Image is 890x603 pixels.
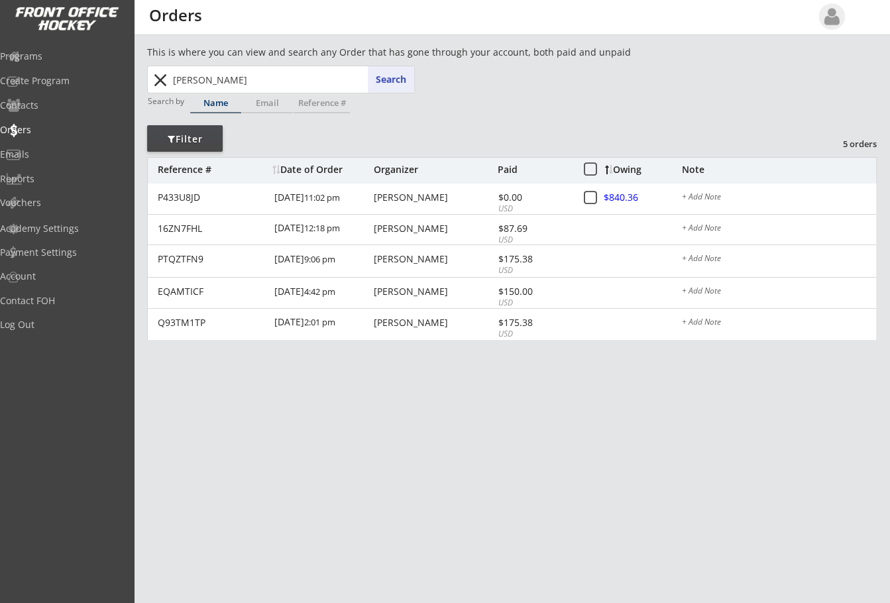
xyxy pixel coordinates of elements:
[808,138,877,150] div: 5 orders
[158,287,266,296] div: EQAMTICF
[242,99,293,107] div: Email
[374,254,494,264] div: [PERSON_NAME]
[304,316,335,328] font: 2:01 pm
[498,165,569,174] div: Paid
[682,318,876,329] div: + Add Note
[682,287,876,298] div: + Add Note
[294,99,350,107] div: Reference #
[158,193,266,202] div: P433U8JD
[374,318,494,327] div: [PERSON_NAME]
[304,192,340,203] font: 11:02 pm
[374,165,494,174] div: Organizer
[158,318,266,327] div: Q93TM1TP
[368,66,414,93] button: Search
[605,165,681,174] div: Owing
[604,193,681,202] div: $840.36
[274,215,370,245] div: [DATE]
[682,254,876,265] div: + Add Note
[498,318,569,327] div: $175.38
[274,184,370,213] div: [DATE]
[158,224,266,233] div: 16ZN7FHL
[374,287,494,296] div: [PERSON_NAME]
[498,203,569,215] div: USD
[498,287,569,296] div: $150.00
[148,97,186,105] div: Search by
[304,253,335,265] font: 9:06 pm
[498,265,569,276] div: USD
[374,224,494,233] div: [PERSON_NAME]
[682,165,877,174] div: Note
[147,133,223,146] div: Filter
[682,193,876,203] div: + Add Note
[190,99,241,107] div: Name
[498,298,569,309] div: USD
[274,278,370,307] div: [DATE]
[682,224,876,235] div: + Add Note
[304,286,335,298] font: 4:42 pm
[274,245,370,275] div: [DATE]
[374,193,494,202] div: [PERSON_NAME]
[272,165,370,174] div: Date of Order
[274,309,370,339] div: [DATE]
[498,254,569,264] div: $175.38
[304,222,340,234] font: 12:18 pm
[498,193,569,202] div: $0.00
[158,254,266,264] div: PTQZTFN9
[147,46,706,59] div: This is where you can view and search any Order that has gone through your account, both paid and...
[498,235,569,246] div: USD
[149,70,171,91] button: close
[158,165,266,174] div: Reference #
[498,224,569,233] div: $87.69
[170,66,414,93] input: Start typing name...
[498,329,569,340] div: USD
